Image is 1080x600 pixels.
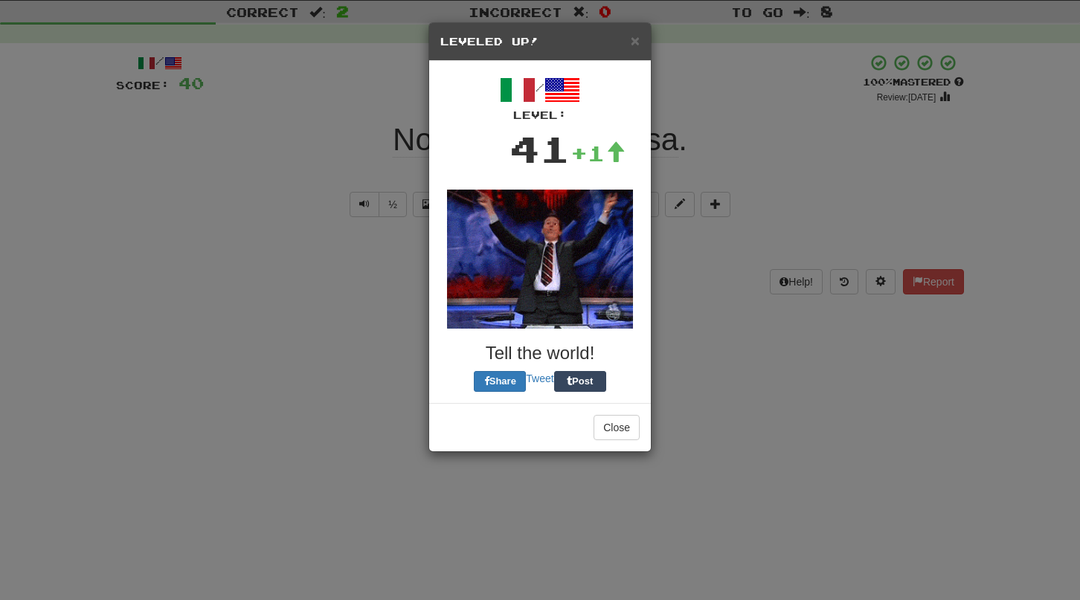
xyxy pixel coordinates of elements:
div: +1 [570,138,626,168]
div: 41 [510,123,570,175]
h3: Tell the world! [440,343,640,363]
button: Post [554,371,606,392]
div: Level: [440,108,640,123]
a: Tweet [526,372,553,384]
span: × [631,32,640,49]
button: Close [594,415,640,440]
h5: Leveled Up! [440,34,640,49]
img: colbert-2-be1bfdc20e1ad268952deef278b8706a84000d88b3e313df47e9efb4a1bfc052.gif [447,190,633,329]
button: Close [631,33,640,48]
div: / [440,72,640,123]
button: Share [474,371,526,392]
